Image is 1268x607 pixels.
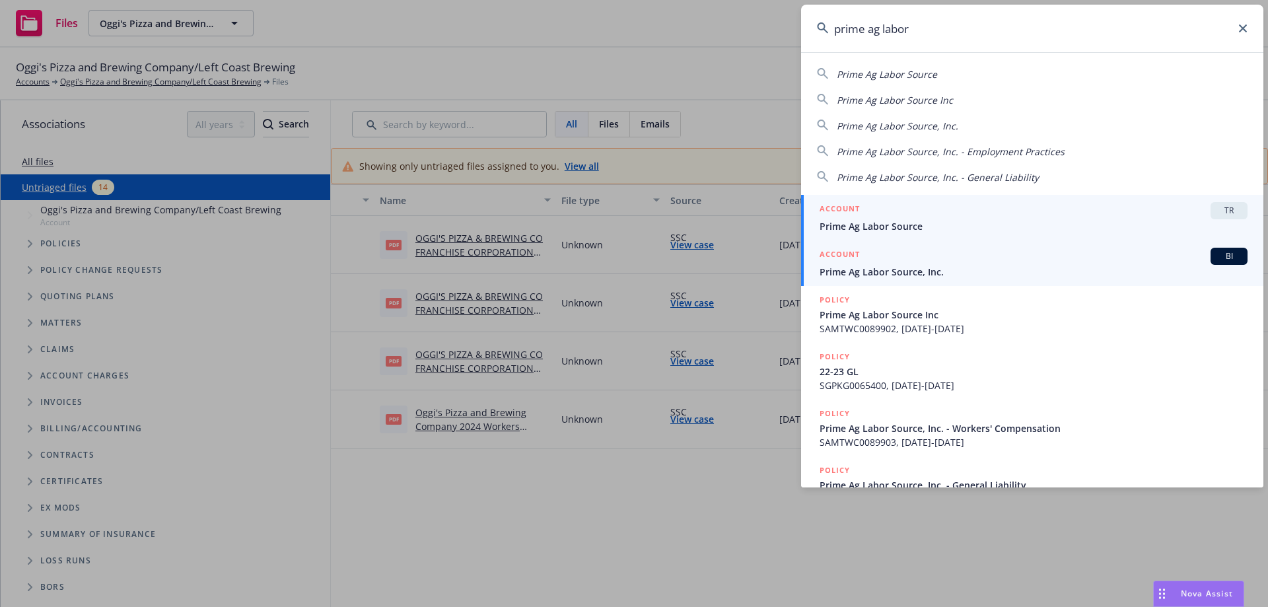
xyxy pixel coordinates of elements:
span: BI [1216,250,1242,262]
span: Nova Assist [1181,588,1233,599]
span: Prime Ag Labor Source, Inc. [837,120,958,132]
span: Prime Ag Labor Source Inc [820,308,1248,322]
span: Prime Ag Labor Source [820,219,1248,233]
h5: ACCOUNT [820,248,860,264]
span: SAMTWC0089903, [DATE]-[DATE] [820,435,1248,449]
span: Prime Ag Labor Source, Inc. - General Liability [837,171,1039,184]
span: TR [1216,205,1242,217]
a: POLICY22-23 GLSGPKG0065400, [DATE]-[DATE] [801,343,1263,400]
span: Prime Ag Labor Source Inc [837,94,953,106]
h5: POLICY [820,464,850,477]
a: POLICYPrime Ag Labor Source IncSAMTWC0089902, [DATE]-[DATE] [801,286,1263,343]
a: POLICYPrime Ag Labor Source, Inc. - General Liability [801,456,1263,513]
span: Prime Ag Labor Source, Inc. - Workers' Compensation [820,421,1248,435]
span: Prime Ag Labor Source, Inc. [820,265,1248,279]
a: ACCOUNTBIPrime Ag Labor Source, Inc. [801,240,1263,286]
a: POLICYPrime Ag Labor Source, Inc. - Workers' CompensationSAMTWC0089903, [DATE]-[DATE] [801,400,1263,456]
h5: POLICY [820,293,850,306]
h5: ACCOUNT [820,202,860,218]
span: Prime Ag Labor Source [837,68,937,81]
h5: POLICY [820,407,850,420]
span: SGPKG0065400, [DATE]-[DATE] [820,378,1248,392]
span: 22-23 GL [820,365,1248,378]
h5: POLICY [820,350,850,363]
input: Search... [801,5,1263,52]
div: Drag to move [1154,581,1170,606]
span: Prime Ag Labor Source, Inc. - Employment Practices [837,145,1065,158]
span: Prime Ag Labor Source, Inc. - General Liability [820,478,1248,492]
button: Nova Assist [1153,581,1244,607]
a: ACCOUNTTRPrime Ag Labor Source [801,195,1263,240]
span: SAMTWC0089902, [DATE]-[DATE] [820,322,1248,336]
